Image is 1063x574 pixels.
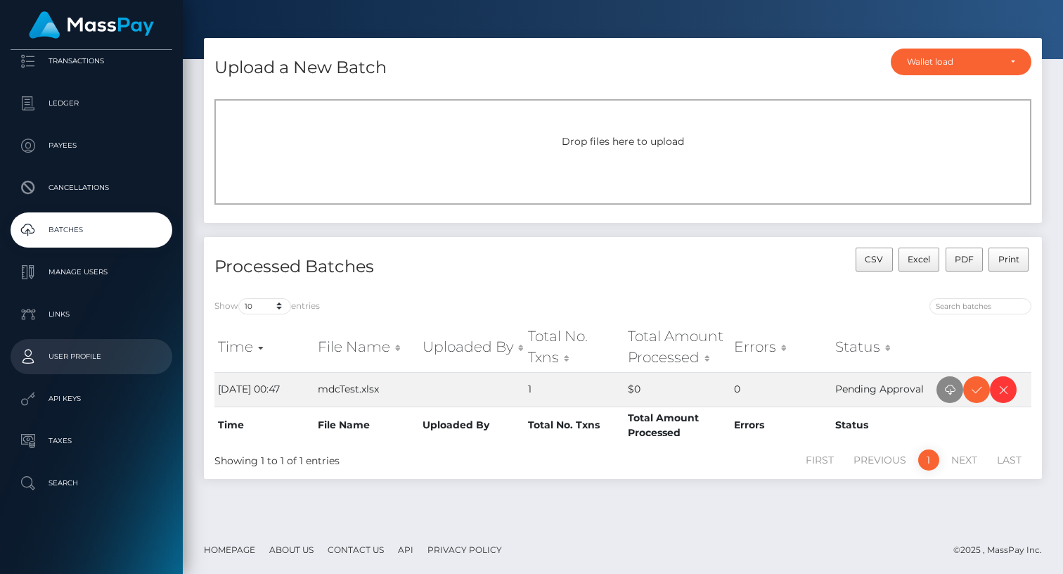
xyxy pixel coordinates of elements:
a: Homepage [198,539,261,561]
th: File Name: activate to sort column ascending [314,322,419,372]
th: Uploaded By: activate to sort column ascending [419,322,525,372]
p: Batches [16,219,167,241]
a: API [392,539,419,561]
th: Status [832,407,933,444]
th: Time [214,407,314,444]
th: Errors: activate to sort column ascending [730,322,832,372]
th: Total Amount Processed [624,407,730,444]
a: Contact Us [322,539,389,561]
p: Payees [16,135,167,156]
button: Excel [898,248,940,272]
h4: Processed Batches [214,255,612,279]
a: 1 [918,449,939,471]
a: Ledger [11,86,172,121]
button: Wallet load [891,49,1031,75]
a: Batches [11,212,172,248]
th: Errors [730,407,832,444]
td: 0 [730,372,832,407]
div: Wallet load [907,56,999,68]
th: File Name [314,407,419,444]
th: Total No. Txns: activate to sort column ascending [524,322,624,372]
a: Links [11,297,172,332]
label: Show entries [214,298,320,314]
img: MassPay Logo [29,11,154,39]
p: Manage Users [16,262,167,283]
td: Pending Approval [832,372,933,407]
a: Payees [11,128,172,163]
a: Search [11,466,172,501]
a: Privacy Policy [422,539,508,561]
span: Excel [908,254,930,264]
a: Cancellations [11,170,172,205]
p: Taxes [16,431,167,452]
button: Print [988,248,1029,272]
a: Manage Users [11,255,172,290]
td: mdcTest.xlsx [314,372,419,407]
h4: Upload a New Batch [214,56,387,80]
button: PDF [946,248,984,272]
th: Time: activate to sort column ascending [214,322,314,372]
p: Transactions [16,51,167,72]
p: API Keys [16,388,167,409]
a: Taxes [11,423,172,459]
td: [DATE] 00:47 [214,372,314,407]
p: Links [16,304,167,325]
span: Print [998,254,1019,264]
a: API Keys [11,381,172,416]
td: 1 [524,372,624,407]
p: User Profile [16,346,167,367]
button: CSV [856,248,893,272]
select: Showentries [238,298,291,314]
th: Total No. Txns [524,407,624,444]
a: User Profile [11,339,172,374]
div: Showing 1 to 1 of 1 entries [214,448,543,468]
a: About Us [264,539,319,561]
a: Transactions [11,44,172,79]
input: Search batches [929,298,1031,314]
span: CSV [865,254,883,264]
th: Total Amount Processed: activate to sort column ascending [624,322,730,372]
td: $0 [624,372,730,407]
p: Search [16,473,167,494]
th: Status: activate to sort column ascending [832,322,933,372]
span: PDF [955,254,974,264]
div: © 2025 , MassPay Inc. [953,542,1052,558]
th: Uploaded By [419,407,525,444]
p: Cancellations [16,177,167,198]
p: Ledger [16,93,167,114]
span: Drop files here to upload [562,135,684,148]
